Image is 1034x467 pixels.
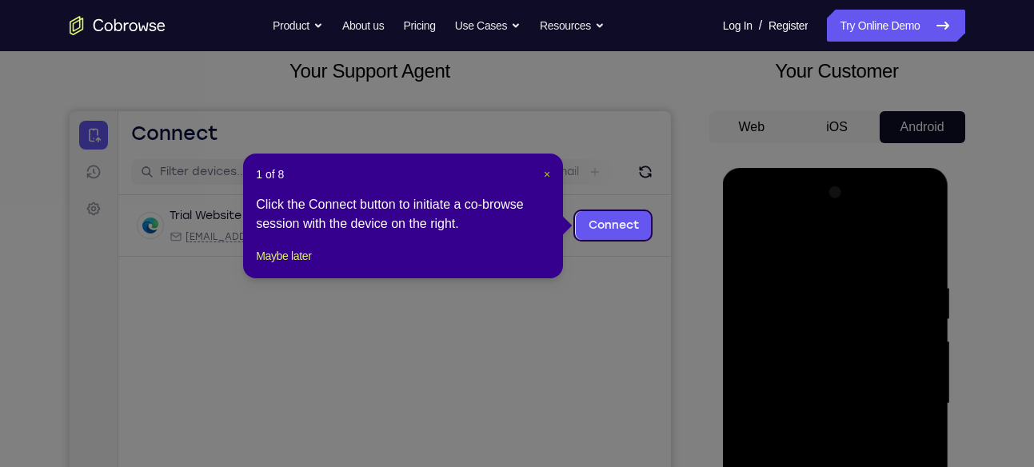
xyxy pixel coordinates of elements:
a: Connect [506,100,582,129]
a: Go to the home page [70,16,166,35]
span: Cobrowse demo [313,119,396,132]
div: Click the Connect button to initiate a co-browse session with the device on the right. [256,195,550,233]
a: Settings [10,83,38,112]
a: Connect [10,10,38,38]
a: Sessions [10,46,38,75]
button: Resources [540,10,605,42]
button: Close Tour [544,166,550,182]
span: 1 of 8 [256,166,284,182]
div: Open device details [49,84,601,146]
button: Maybe later [256,246,311,265]
button: Use Cases [455,10,521,42]
label: Email [481,53,509,69]
button: Refresh [563,48,589,74]
div: Trial Website [100,97,172,113]
input: Filter devices... [90,53,292,69]
span: / [759,16,762,35]
span: web@example.com [116,119,288,132]
a: Register [769,10,808,42]
span: × [544,168,550,181]
div: Email [100,119,288,132]
a: Try Online Demo [827,10,964,42]
a: About us [342,10,384,42]
button: Product [273,10,323,42]
span: +11 more [405,119,447,132]
div: New devices found. [180,103,183,106]
a: Log In [723,10,753,42]
h1: Connect [62,10,149,35]
div: Online [178,98,220,111]
label: demo_id [317,53,368,69]
div: App [297,119,396,132]
a: Pricing [403,10,435,42]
